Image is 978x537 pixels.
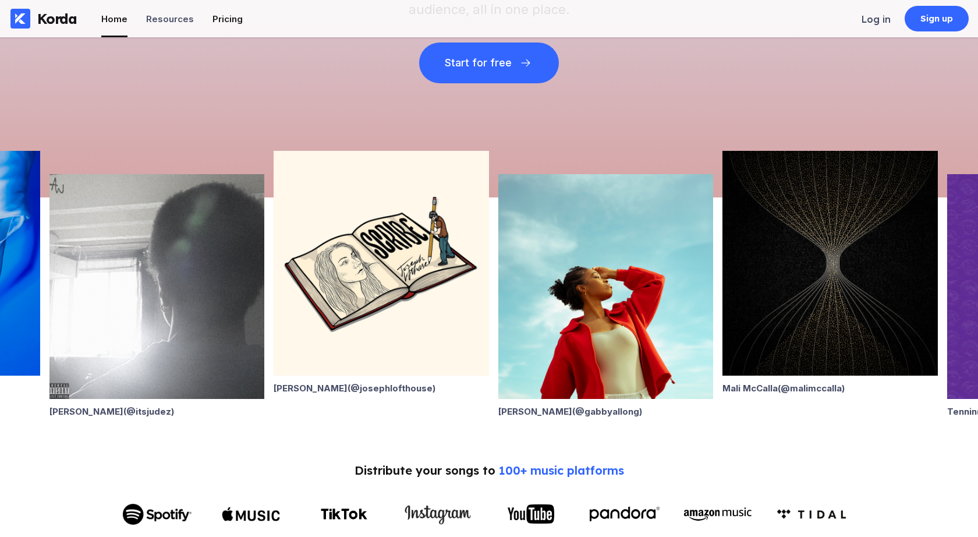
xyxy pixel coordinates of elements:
img: Gabby Allong [498,174,714,399]
div: Pricing [212,13,243,24]
div: [PERSON_NAME] (@ gabbyallong ) [498,406,714,417]
div: Start for free [445,57,511,69]
div: Distribute your songs to [355,463,624,478]
img: YouTube [508,504,554,524]
div: [PERSON_NAME] (@ josephlofthouse ) [274,383,489,394]
div: Resources [146,13,194,24]
img: Instagram [403,501,473,527]
img: Joseph Lofthouse [274,151,489,376]
img: Amazon [683,504,753,524]
a: Sign up [905,6,969,31]
div: Mali McCalla (@ malimccalla ) [722,383,938,394]
div: Korda [37,10,77,27]
div: Log in [862,13,891,25]
img: Alan Ward [49,174,265,399]
img: Mali McCalla [722,151,938,376]
img: Apple Music [222,497,280,530]
img: Amazon [777,509,846,519]
div: Home [101,13,127,24]
img: TikTok [321,508,367,520]
span: 100+ music platforms [499,463,624,478]
div: [PERSON_NAME] (@ itsjudez ) [49,406,265,417]
img: Spotify [122,504,192,525]
div: Sign up [920,13,954,24]
img: Pandora [590,507,660,521]
button: Start for free [419,43,559,83]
